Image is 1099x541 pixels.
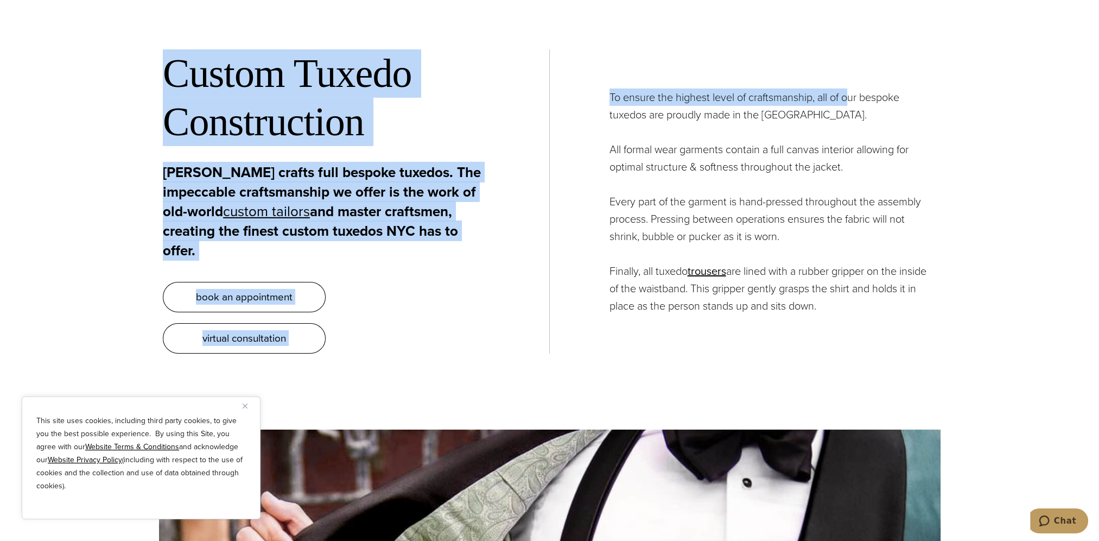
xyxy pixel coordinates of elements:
p: This site uses cookies, including third party cookies, to give you the best possible experience. ... [36,414,246,493]
button: Close [243,399,256,412]
p: [PERSON_NAME] crafts full bespoke tuxedos. The impeccable craftsmanship we offer is the work of o... [163,162,490,260]
a: book an appointment [163,282,326,312]
a: trousers [688,263,726,279]
p: Every part of the garment is hand-pressed throughout the assembly process. Pressing between opera... [609,193,937,245]
p: To ensure the highest level of craftsmanship, all of our bespoke tuxedos are proudly made in the ... [609,89,937,123]
img: Close [243,404,247,408]
p: All formal wear garments contain a full canvas interior allowing for optimal structure & softness... [609,141,937,175]
a: Website Terms & Conditions [85,441,179,452]
h2: Custom Tuxedo Construction [163,49,490,146]
a: Website Privacy Policy [48,454,122,465]
p: Finally, all tuxedo are lined with a rubber gripper on the inside of the waistband. This gripper ... [609,262,937,314]
span: virtual consultation [202,330,286,346]
a: custom tailors [223,201,310,222]
iframe: Opens a widget where you can chat to one of our agents [1030,508,1088,536]
a: virtual consultation [163,323,326,354]
span: book an appointment [196,289,293,305]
